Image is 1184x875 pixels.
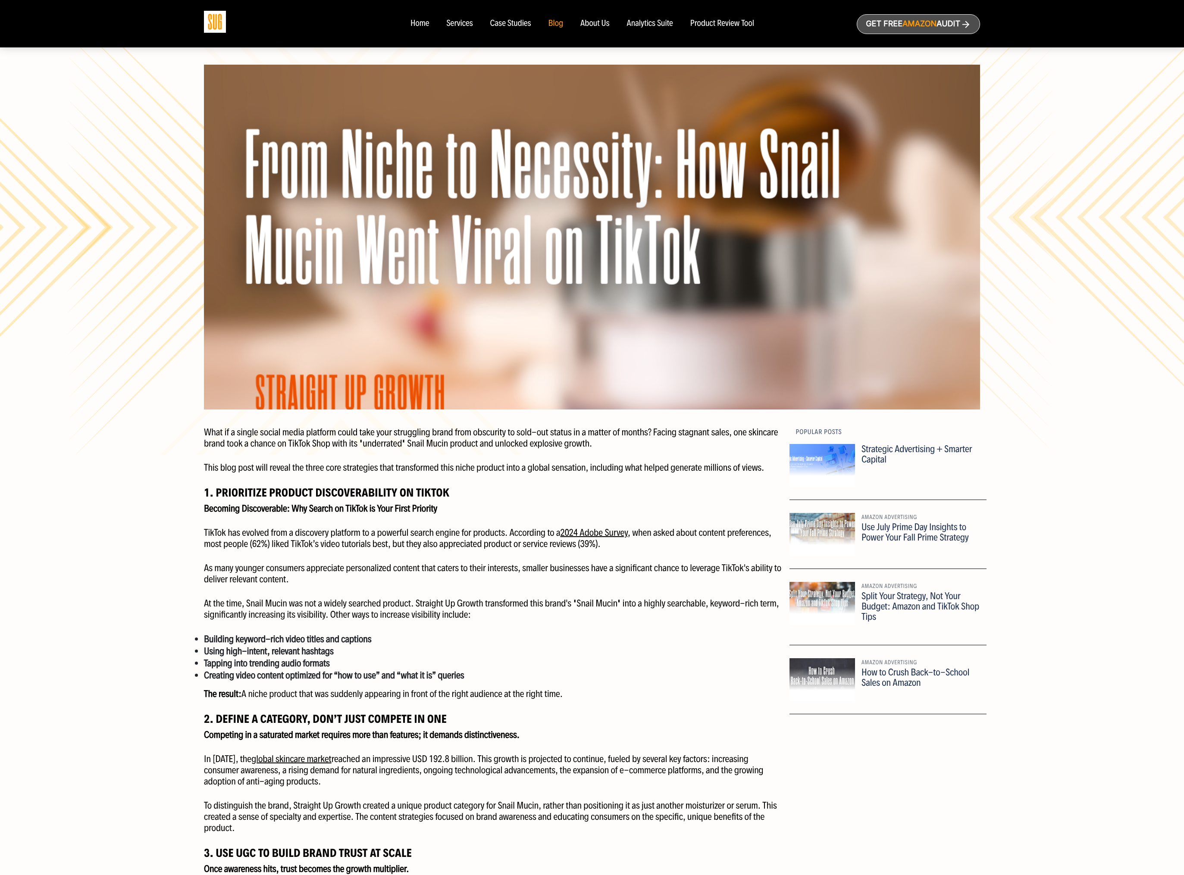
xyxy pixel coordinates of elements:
div: Popular Posts [796,427,980,437]
a: Get freeAmazonAudit [857,14,980,34]
strong: Creating video content optimized for “how to use” and “what it is” queries [204,669,464,681]
div: Amazon Advertising [861,582,980,591]
a: global skincare market [251,753,331,765]
img: Sug [204,11,226,33]
p: This blog post will reveal the three core strategies that transformed this niche product into a g... [204,462,783,473]
a: About Us [580,19,610,28]
a: Blog [548,19,564,28]
div: How to Crush Back-to-School Sales on Amazon [861,667,980,688]
strong: 3. Use UGC to Build Brand Trust at Scale [204,846,412,860]
a: Amazon Advertising Use July Prime Day Insights to Power Your Fall Prime Strategy [789,513,987,569]
p: As many younger consumers appreciate personalized content that caters to their interests, smaller... [204,562,783,585]
div: Strategic Advertising + Smarter Capital [861,444,980,465]
p: A niche product that was suddenly appearing in front of the right audience at the right time. [204,688,783,700]
strong: Building keyword-rich video titles and captions [204,633,371,645]
a: Services [446,19,473,28]
strong: Becoming Discoverable: Why Search on TikTok is Your First Priority [204,503,437,514]
a: Product Review Tool [690,19,754,28]
strong: Competing in a saturated market requires more than features; it demands distinctiveness. [204,729,520,741]
p: In [DATE], the reached an impressive USD 192.8 billion. This growth is projected to continue, fue... [204,753,783,787]
strong: 1. Prioritize Product Discoverability on TikTok [204,485,449,500]
p: To distinguish the brand, Straight Up Growth created a unique product category for Snail Mucin, r... [204,800,783,834]
strong: Once awareness hits, trust becomes the growth multiplier. [204,863,409,875]
strong: Tapping into trending audio formats [204,657,330,669]
strong: 2. Define a Category, Don’t Just Compete in One [204,712,447,726]
a: Strategic Advertising + Smarter Capital [789,444,987,500]
a: Amazon Advertising Split Your Strategy, Not Your Budget: Amazon and TikTok Shop Tips [789,582,987,645]
a: Home [410,19,429,28]
strong: Using high-intent, relevant hashtags [204,645,334,657]
a: 2024 Adobe Survey [561,527,628,538]
a: Amazon Advertising How to Crush Back-to-School Sales on Amazon [789,658,987,714]
div: Amazon Advertising [861,658,980,667]
strong: The result: [204,688,241,700]
div: Split Your Strategy, Not Your Budget: Amazon and TikTok Shop Tips [861,591,980,622]
a: Case Studies [490,19,531,28]
a: Analytics Suite [627,19,673,28]
p: At the time, Snail Mucin was not a widely searched product. Straight Up Growth transformed this b... [204,598,783,620]
p: TikTok has evolved from a discovery platform to a powerful search engine for products. According ... [204,527,783,550]
div: Use July Prime Day Insights to Power Your Fall Prime Strategy [861,522,980,543]
p: What if a single social media platform could take your struggling brand from obscurity to sold-ou... [204,427,783,449]
div: Amazon Advertising [861,513,980,522]
span: Amazon [902,19,937,28]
